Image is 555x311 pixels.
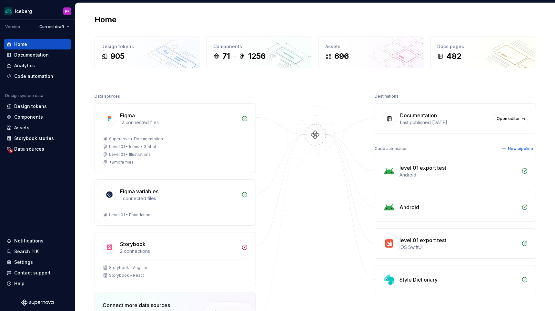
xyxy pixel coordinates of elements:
div: Notifications [14,238,44,244]
div: Data sources [14,146,44,152]
div: PF [65,9,69,14]
a: Assets696 [318,37,424,68]
div: 12 connected files [120,119,237,126]
a: Code automation [4,71,71,81]
div: Figma [120,112,135,119]
div: Style Dictionary [399,276,438,284]
div: Assets [325,43,417,50]
a: Figma12 connected filesSupernova • DocumentationLevel 01 • Icons • GlobalLevel 01 • Illustrations... [95,103,256,173]
a: Storybook2 connectionsStorybook - AngularStorybook - React [95,232,256,286]
div: Documentation [14,52,49,58]
div: Analytics [14,62,35,69]
a: Design tokens [4,101,71,112]
div: 1 connected files [120,195,237,202]
a: Docs pages482 [430,37,536,68]
span: New pipeline [508,146,533,151]
div: level 01 export test [399,164,446,172]
a: Components711256 [207,37,312,68]
div: Connect more data sources [103,301,190,309]
div: Supernova • Documentation [109,136,163,142]
svg: Supernova Logo [21,299,54,306]
div: Docs pages [437,43,529,50]
button: Current draft [36,22,72,31]
div: Components [14,114,43,120]
div: Settings [14,259,33,265]
div: Code automation [14,73,53,80]
img: 418c6d47-6da6-4103-8b13-b5999f8989a1.png [5,7,12,15]
a: Assets [4,123,71,133]
div: Last published [DATE] [400,119,490,126]
div: iOS SwiftUI [399,244,518,251]
div: level 01 export test [399,236,446,244]
div: Home [14,41,27,48]
span: Current draft [39,24,64,29]
div: 482 [446,51,461,61]
div: Contact support [14,270,51,276]
div: Storybook [120,240,146,248]
div: Design tokens [14,103,47,110]
div: Android [399,172,518,178]
div: 905 [110,51,125,61]
div: Level 01 • Illustrations [109,152,151,157]
div: Android [399,203,419,211]
button: Help [4,278,71,289]
div: iceberg [15,8,32,15]
div: + 9 more files [109,160,134,165]
div: Design system data [5,93,43,98]
div: Code automation [375,144,408,153]
div: Design tokens [101,43,193,50]
h2: Home [95,15,116,25]
div: 2 connections [120,248,237,254]
a: Design tokens905 [95,37,200,68]
div: Help [14,280,25,287]
button: New pipeline [500,144,536,153]
a: Settings [4,257,71,267]
div: Documentation [400,112,437,119]
button: icebergPF [1,4,74,18]
a: Open editor [494,114,528,123]
div: 71 [222,51,230,61]
button: Notifications [4,236,71,246]
a: Home [4,39,71,49]
a: Figma variables1 connected filesLevel 01 • Foundations [95,179,256,226]
a: Analytics [4,60,71,71]
div: Storybook stories [14,135,54,142]
a: Data sources [4,144,71,154]
div: Data sources [95,92,120,101]
a: Components [4,112,71,122]
div: Storybook - React [109,273,144,278]
div: 1256 [248,51,266,61]
button: Search ⌘K [4,246,71,257]
div: Figma variables [120,188,158,195]
div: Components [213,43,305,50]
div: Version [5,24,20,29]
div: Level 01 • Foundations [109,212,153,218]
div: Destinations [375,92,399,101]
a: Documentation [4,50,71,60]
div: 696 [334,51,349,61]
button: Contact support [4,268,71,278]
span: Open editor [497,116,520,121]
div: Storybook - Angular [109,265,147,270]
div: Search ⌘K [14,248,39,255]
div: Level 01 • Icons • Global [109,144,156,149]
a: Storybook stories [4,133,71,144]
div: Assets [14,124,29,131]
